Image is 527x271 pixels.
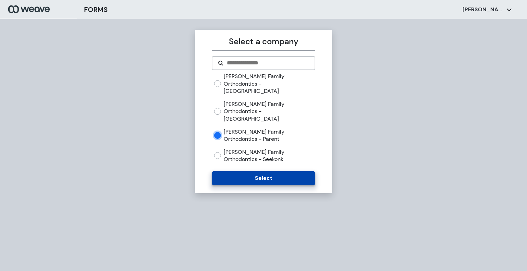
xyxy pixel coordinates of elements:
[462,6,504,13] p: [PERSON_NAME]
[84,4,108,15] h3: FORMS
[224,128,315,143] label: [PERSON_NAME] Family Orthodontics - Parent
[224,73,315,95] label: [PERSON_NAME] Family Orthodontics - [GEOGRAPHIC_DATA]
[212,35,315,48] p: Select a company
[212,171,315,185] button: Select
[224,100,315,123] label: [PERSON_NAME] Family Orthodontics - [GEOGRAPHIC_DATA]
[226,59,309,67] input: Search
[224,148,315,163] label: [PERSON_NAME] Family Orthodontics - Seekonk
